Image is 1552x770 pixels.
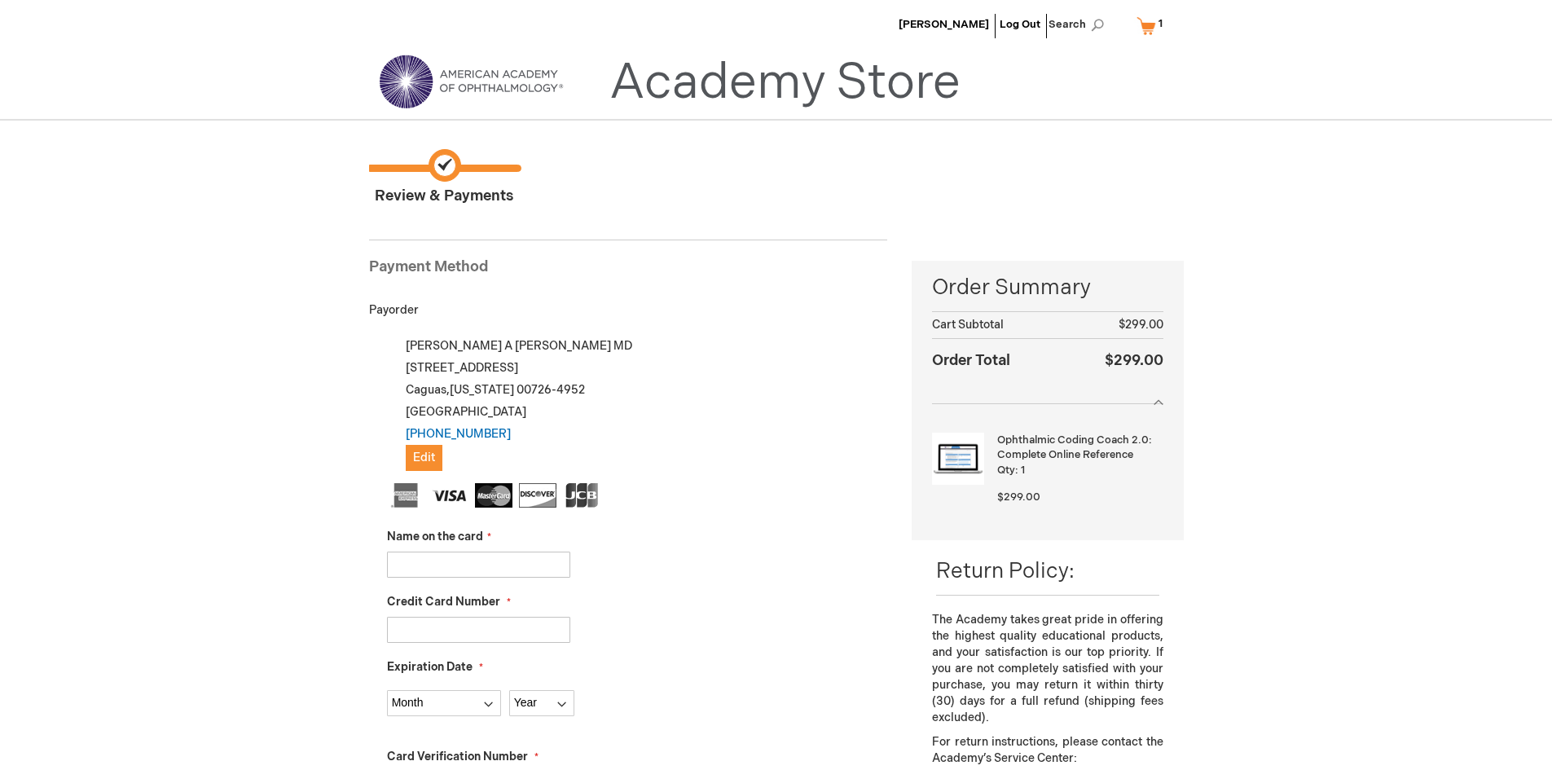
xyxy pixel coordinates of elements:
a: Academy Store [609,54,961,112]
button: Edit [406,445,442,471]
span: Name on the card [387,530,483,543]
div: [PERSON_NAME] A [PERSON_NAME] MD [STREET_ADDRESS] Caguas , 00726-4952 [GEOGRAPHIC_DATA] [387,335,888,471]
span: $299.00 [997,491,1040,504]
img: American Express [387,483,424,508]
span: Return Policy: [936,559,1075,584]
span: Edit [413,451,435,464]
span: Expiration Date [387,660,473,674]
span: Credit Card Number [387,595,500,609]
span: Payorder [369,303,419,317]
strong: Ophthalmic Coding Coach 2.0: Complete Online Reference [997,433,1159,463]
span: Order Summary [932,273,1163,311]
strong: Order Total [932,348,1010,372]
p: For return instructions, please contact the Academy’s Service Center: [932,734,1163,767]
img: Visa [431,483,468,508]
img: Discover [519,483,556,508]
span: Review & Payments [369,149,520,207]
a: [PHONE_NUMBER] [406,427,511,441]
span: 1 [1021,464,1025,477]
a: 1 [1133,11,1173,40]
span: Qty [997,464,1015,477]
span: $299.00 [1119,318,1163,332]
img: JCB [563,483,600,508]
a: [PERSON_NAME] [899,18,989,31]
span: Search [1049,8,1110,41]
img: Ophthalmic Coding Coach 2.0: Complete Online Reference [932,433,984,485]
a: Log Out [1000,18,1040,31]
div: Payment Method [369,257,888,286]
th: Cart Subtotal [932,312,1070,339]
img: MasterCard [475,483,512,508]
input: Credit Card Number [387,617,570,643]
span: 1 [1159,17,1163,30]
span: Card Verification Number [387,750,528,763]
span: [US_STATE] [450,383,514,397]
span: $299.00 [1105,352,1163,369]
p: The Academy takes great pride in offering the highest quality educational products, and your sati... [932,612,1163,726]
